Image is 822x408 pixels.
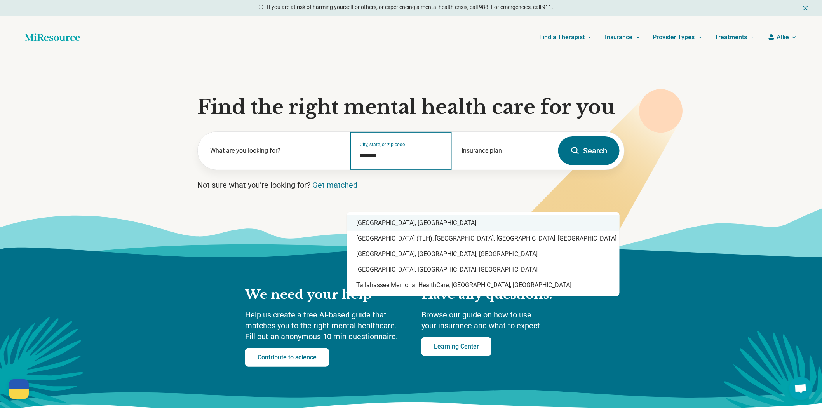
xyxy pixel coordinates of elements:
[539,32,585,43] span: Find a Therapist
[25,30,80,45] a: Home page
[347,277,620,293] div: Tallahassee Memorial HealthCare, [GEOGRAPHIC_DATA], [GEOGRAPHIC_DATA]
[347,246,620,262] div: [GEOGRAPHIC_DATA], [GEOGRAPHIC_DATA], [GEOGRAPHIC_DATA]
[312,180,357,190] a: Get matched
[210,146,341,155] label: What are you looking for?
[197,180,625,190] p: Not sure what you’re looking for?
[789,377,813,400] div: Open chat
[347,231,620,246] div: [GEOGRAPHIC_DATA] (TLH), [GEOGRAPHIC_DATA], [GEOGRAPHIC_DATA], [GEOGRAPHIC_DATA]
[197,96,625,119] h1: Find the right mental health care for you
[605,32,633,43] span: Insurance
[347,215,620,231] div: [GEOGRAPHIC_DATA], [GEOGRAPHIC_DATA]
[715,32,747,43] span: Treatments
[802,3,810,12] button: Dismiss
[245,309,406,342] p: Help us create a free AI-based guide that matches you to the right mental healthcare. Fill out an...
[245,287,406,303] h2: We need your help
[777,33,789,42] span: Allie
[267,3,554,11] p: If you are at risk of harming yourself or others, or experiencing a mental health crisis, call 98...
[558,136,620,165] button: Search
[347,212,620,296] div: Suggestions
[421,337,491,356] a: Learning Center
[347,262,620,277] div: [GEOGRAPHIC_DATA], [GEOGRAPHIC_DATA], [GEOGRAPHIC_DATA]
[245,348,329,367] a: Contribute to science
[421,309,577,331] p: Browse our guide on how to use your insurance and what to expect.
[653,32,695,43] span: Provider Types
